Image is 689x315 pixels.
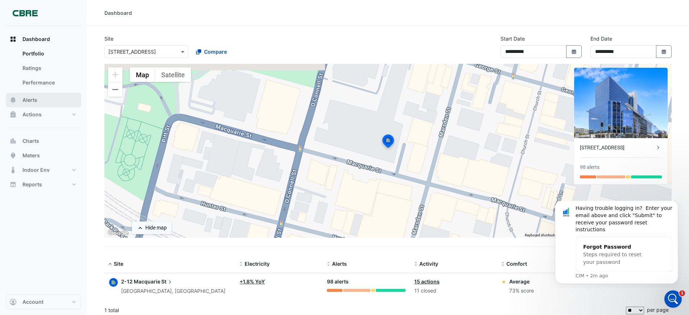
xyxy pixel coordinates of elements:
[108,67,123,82] button: Zoom in
[574,68,668,138] img: 2-12 Macquarie St
[145,224,167,232] div: Hide map
[121,278,160,285] span: 2-12 Macquarie
[22,298,43,306] span: Account
[22,96,37,104] span: Alerts
[132,221,171,234] button: Hide map
[332,261,347,267] span: Alerts
[106,228,130,238] a: Open this area in Google Maps (opens a new window)
[39,51,97,64] span: Steps required to reset your password
[6,107,81,122] button: Actions
[6,148,81,163] button: Meters
[501,35,525,42] label: Start Date
[571,49,577,55] fa-icon: Select Date
[419,261,438,267] span: Activity
[6,46,81,93] div: Dashboard
[414,287,493,295] div: 11 closed
[6,32,81,46] button: Dashboard
[245,261,270,267] span: Electricity
[6,163,81,177] button: Indoor Env
[380,133,396,151] img: site-pin-selected.svg
[32,4,129,32] div: Having trouble logging in? Enter your email above and click "Submit" to receive your password res...
[664,290,682,308] iframe: Intercom live chat
[6,295,81,309] button: Account
[130,67,155,82] button: Show street map
[16,6,28,17] img: Profile image for CIM
[17,75,81,90] a: Performance
[17,46,81,61] a: Portfolio
[9,166,17,174] app-icon: Indoor Env
[9,152,17,159] app-icon: Meters
[104,9,132,17] div: Dashboard
[9,36,17,43] app-icon: Dashboard
[661,49,667,55] fa-icon: Select Date
[327,278,406,286] div: 98 alerts
[22,137,39,145] span: Charts
[9,137,17,145] app-icon: Charts
[544,201,689,288] iframe: Intercom notifications message
[22,181,42,188] span: Reports
[108,82,123,97] button: Zoom out
[9,181,17,188] app-icon: Reports
[509,278,534,285] div: Average
[114,261,123,267] span: Site
[240,278,265,285] a: +1.8% YoY
[9,6,41,20] img: Company Logo
[580,163,599,171] div: 98 alerts
[580,144,655,152] div: [STREET_ADDRESS]
[6,93,81,107] button: Alerts
[6,177,81,192] button: Reports
[32,37,114,71] div: Forgot PasswordSteps required to reset your password
[6,134,81,148] button: Charts
[191,45,232,58] button: Compare
[525,233,556,238] button: Keyboard shortcuts
[161,278,174,286] span: St
[506,261,527,267] span: Comfort
[22,36,50,43] span: Dashboard
[17,61,81,75] a: Ratings
[32,4,129,70] div: Message content
[679,290,685,296] span: 1
[39,42,107,50] div: Forgot Password
[32,72,129,78] p: Message from CIM, sent 2m ago
[509,287,534,295] div: 73% score
[22,111,42,118] span: Actions
[22,166,50,174] span: Indoor Env
[414,278,440,285] a: 15 actions
[106,228,130,238] img: Google
[647,307,669,313] span: per page
[121,287,225,295] div: [GEOGRAPHIC_DATA], [GEOGRAPHIC_DATA]
[104,35,113,42] label: Site
[204,48,227,55] span: Compare
[590,35,612,42] label: End Date
[22,152,40,159] span: Meters
[9,111,17,118] app-icon: Actions
[155,67,191,82] button: Show satellite imagery
[9,96,17,104] app-icon: Alerts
